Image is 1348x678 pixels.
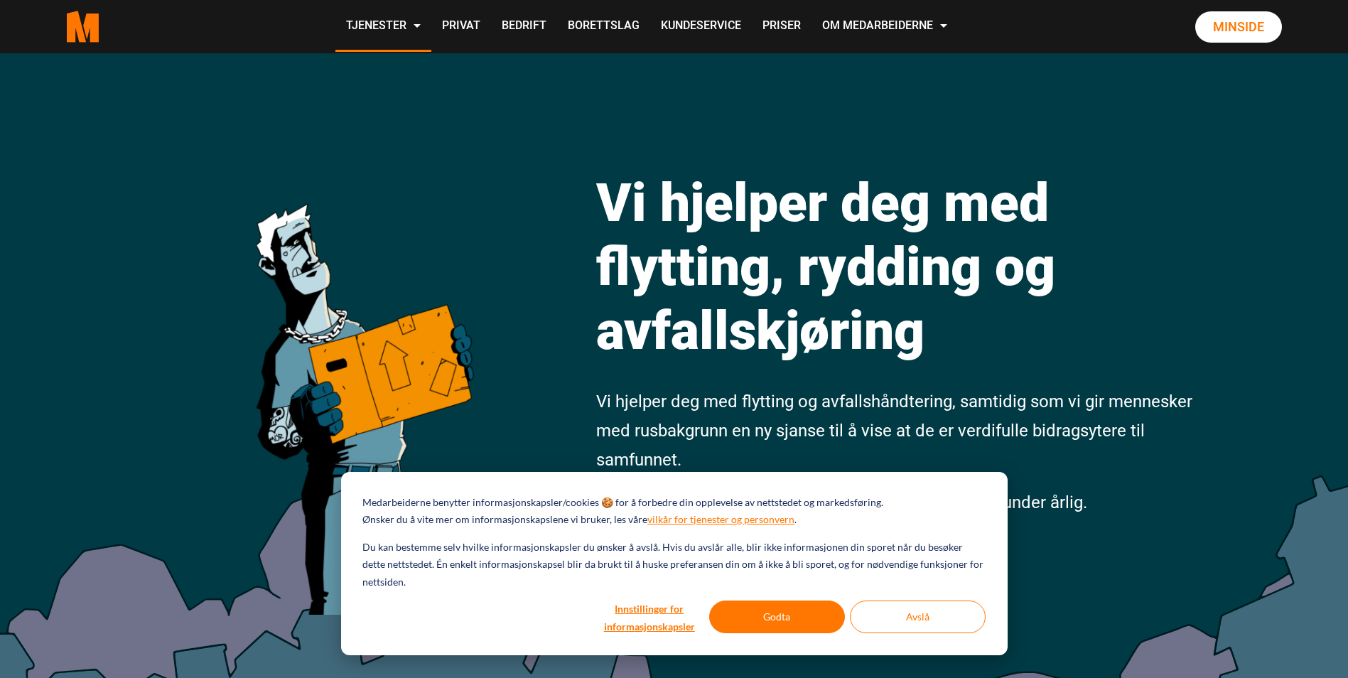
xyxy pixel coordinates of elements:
[596,392,1192,470] span: Vi hjelper deg med flytting og avfallshåndtering, samtidig som vi gir mennesker med rusbakgrunn e...
[850,601,986,633] button: Avslå
[812,1,958,52] a: Om Medarbeiderne
[709,601,845,633] button: Godta
[362,511,797,529] p: Ønsker du å vite mer om informasjonskapslene vi bruker, les våre .
[341,472,1008,655] div: Cookie banner
[362,539,985,591] p: Du kan bestemme selv hvilke informasjonskapsler du ønsker å avslå. Hvis du avslår alle, blir ikke...
[557,1,650,52] a: Borettslag
[335,1,431,52] a: Tjenester
[647,511,794,529] a: vilkår for tjenester og personvern
[1195,11,1282,43] a: Minside
[752,1,812,52] a: Priser
[596,171,1197,362] h1: Vi hjelper deg med flytting, rydding og avfallskjøring
[431,1,491,52] a: Privat
[595,601,704,633] button: Innstillinger for informasjonskapsler
[241,139,486,615] img: medarbeiderne man icon optimized
[362,494,883,512] p: Medarbeiderne benytter informasjonskapsler/cookies 🍪 for å forbedre din opplevelse av nettstedet ...
[491,1,557,52] a: Bedrift
[650,1,752,52] a: Kundeservice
